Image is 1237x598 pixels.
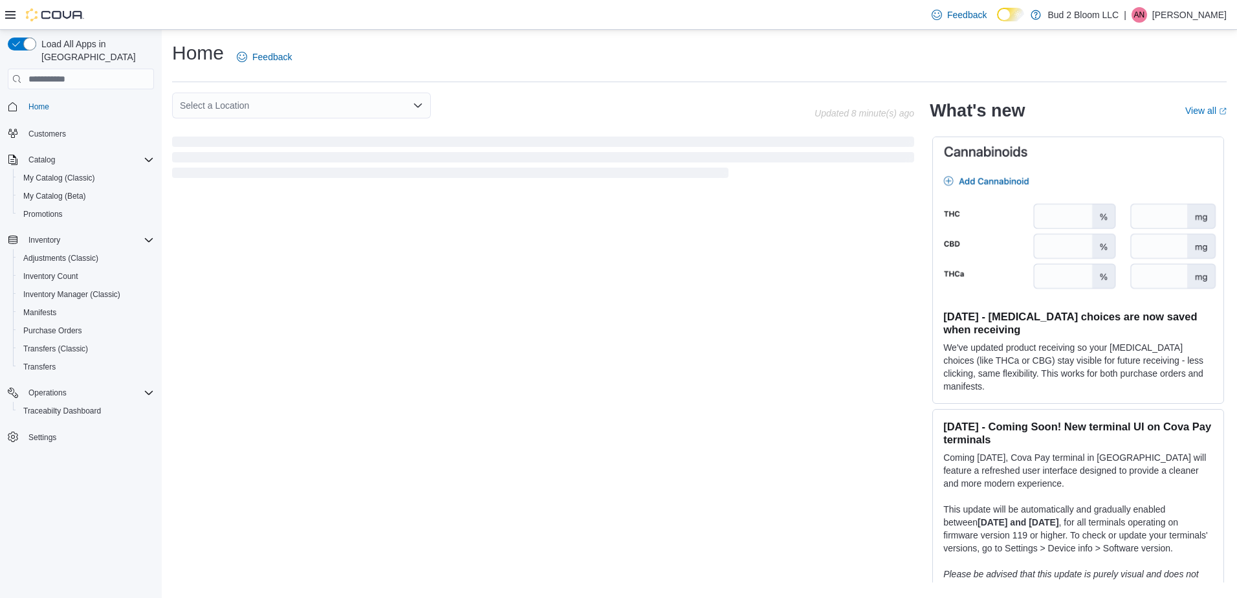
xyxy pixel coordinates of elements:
[13,304,159,322] button: Manifests
[18,269,154,284] span: Inventory Count
[13,169,159,187] button: My Catalog (Classic)
[172,139,914,181] span: Loading
[943,310,1213,336] h3: [DATE] - [MEDICAL_DATA] choices are now saved when receiving
[18,287,154,302] span: Inventory Manager (Classic)
[413,100,423,111] button: Open list of options
[172,40,224,66] h1: Home
[997,8,1024,21] input: Dark Mode
[18,250,104,266] a: Adjustments (Classic)
[943,569,1199,592] em: Please be advised that this update is purely visual and does not impact payment functionality.
[13,322,159,340] button: Purchase Orders
[3,428,159,447] button: Settings
[930,100,1025,121] h2: What's new
[23,209,63,219] span: Promotions
[1124,7,1126,23] p: |
[23,152,60,168] button: Catalog
[28,388,67,398] span: Operations
[3,231,159,249] button: Inventory
[23,173,95,183] span: My Catalog (Classic)
[23,289,120,300] span: Inventory Manager (Classic)
[13,187,159,205] button: My Catalog (Beta)
[13,249,159,267] button: Adjustments (Classic)
[23,253,98,263] span: Adjustments (Classic)
[23,307,56,318] span: Manifests
[13,358,159,376] button: Transfers
[23,191,86,201] span: My Catalog (Beta)
[18,188,91,204] a: My Catalog (Beta)
[18,341,154,357] span: Transfers (Classic)
[13,402,159,420] button: Traceabilty Dashboard
[23,271,78,282] span: Inventory Count
[23,406,101,416] span: Traceabilty Dashboard
[3,124,159,142] button: Customers
[28,432,56,443] span: Settings
[18,170,100,186] a: My Catalog (Classic)
[18,206,68,222] a: Promotions
[943,503,1213,555] p: This update will be automatically and gradually enabled between , for all terminals operating on ...
[947,8,987,21] span: Feedback
[978,517,1058,527] strong: [DATE] and [DATE]
[926,2,992,28] a: Feedback
[23,126,71,142] a: Customers
[18,403,106,419] a: Traceabilty Dashboard
[23,98,154,115] span: Home
[13,285,159,304] button: Inventory Manager (Classic)
[3,384,159,402] button: Operations
[18,403,154,419] span: Traceabilty Dashboard
[18,305,154,320] span: Manifests
[18,170,154,186] span: My Catalog (Classic)
[1185,105,1227,116] a: View allExternal link
[13,267,159,285] button: Inventory Count
[23,326,82,336] span: Purchase Orders
[28,102,49,112] span: Home
[23,99,54,115] a: Home
[18,269,83,284] a: Inventory Count
[23,152,154,168] span: Catalog
[28,235,60,245] span: Inventory
[23,385,154,401] span: Operations
[18,359,154,375] span: Transfers
[23,125,154,141] span: Customers
[18,305,61,320] a: Manifests
[18,250,154,266] span: Adjustments (Classic)
[23,385,72,401] button: Operations
[18,206,154,222] span: Promotions
[23,344,88,354] span: Transfers (Classic)
[8,92,154,480] nav: Complex example
[18,323,154,338] span: Purchase Orders
[3,151,159,169] button: Catalog
[23,362,56,372] span: Transfers
[23,430,61,445] a: Settings
[943,341,1213,393] p: We've updated product receiving so your [MEDICAL_DATA] choices (like THCa or CBG) stay visible fo...
[36,38,154,63] span: Load All Apps in [GEOGRAPHIC_DATA]
[18,287,126,302] a: Inventory Manager (Classic)
[23,429,154,445] span: Settings
[23,232,154,248] span: Inventory
[26,8,84,21] img: Cova
[18,341,93,357] a: Transfers (Classic)
[943,420,1213,446] h3: [DATE] - Coming Soon! New terminal UI on Cova Pay terminals
[28,129,66,139] span: Customers
[252,50,292,63] span: Feedback
[3,97,159,116] button: Home
[1132,7,1147,23] div: Angel Nieves
[18,359,61,375] a: Transfers
[18,188,154,204] span: My Catalog (Beta)
[18,323,87,338] a: Purchase Orders
[13,205,159,223] button: Promotions
[1219,107,1227,115] svg: External link
[13,340,159,358] button: Transfers (Classic)
[1047,7,1119,23] p: Bud 2 Bloom LLC
[943,451,1213,490] p: Coming [DATE], Cova Pay terminal in [GEOGRAPHIC_DATA] will feature a refreshed user interface des...
[815,108,914,118] p: Updated 8 minute(s) ago
[1152,7,1227,23] p: [PERSON_NAME]
[28,155,55,165] span: Catalog
[232,44,297,70] a: Feedback
[23,232,65,248] button: Inventory
[1134,7,1145,23] span: AN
